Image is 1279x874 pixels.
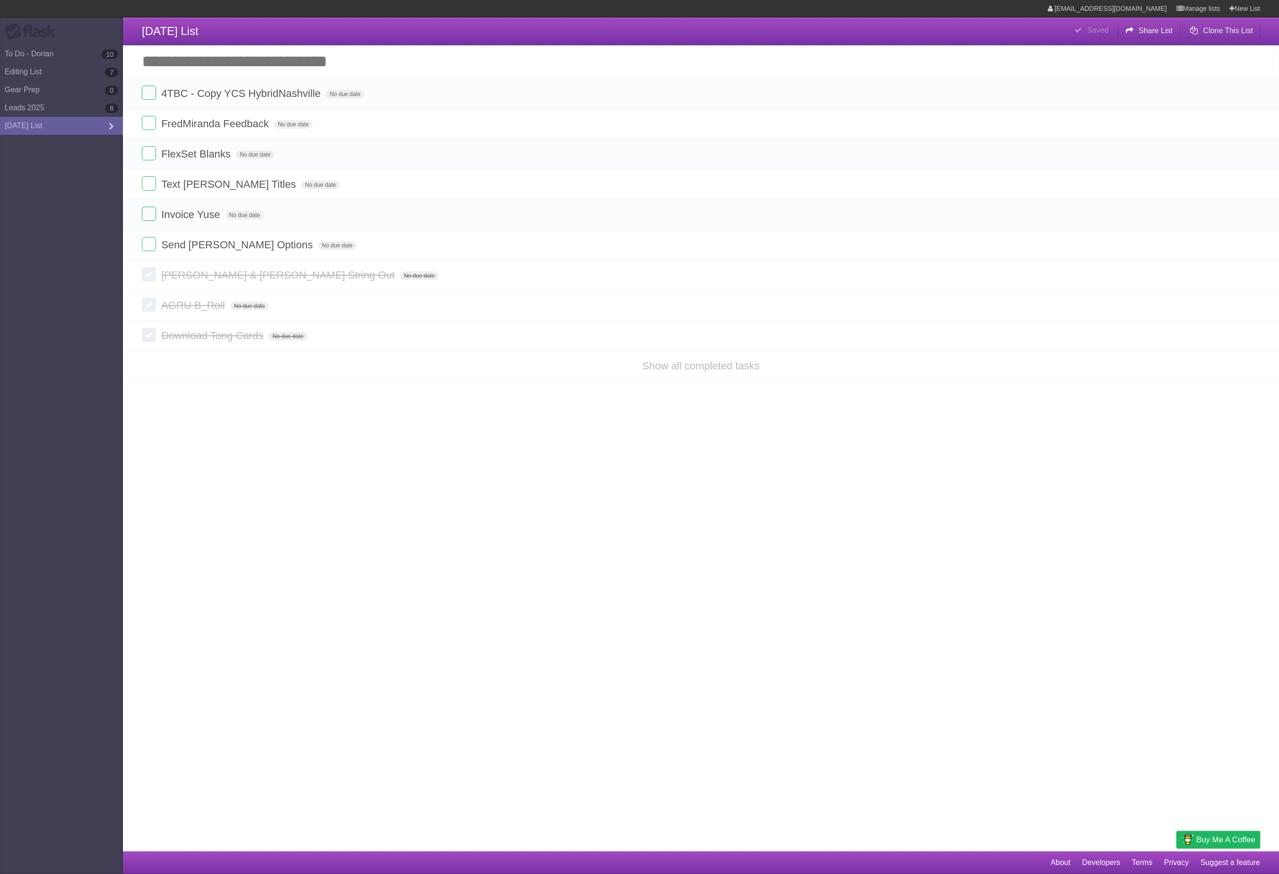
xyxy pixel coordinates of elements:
[161,209,222,220] span: Invoice Yuse
[5,23,61,40] div: Flask
[318,241,357,250] span: No due date
[1118,22,1180,39] button: Share List
[236,150,274,159] span: No due date
[226,211,264,219] span: No due date
[1087,26,1108,34] b: Saved
[105,68,118,77] b: 7
[1082,854,1120,872] a: Developers
[142,297,156,312] label: Done
[161,148,233,160] span: FlexSet Blanks
[1181,831,1194,848] img: Buy me a coffee
[142,237,156,251] label: Done
[161,330,266,341] span: Download Tong Cards
[161,239,315,251] span: Send [PERSON_NAME] Options
[1132,854,1153,872] a: Terms
[1176,831,1260,848] a: Buy me a coffee
[1051,854,1070,872] a: About
[161,178,298,190] span: Text [PERSON_NAME] Titles
[326,90,364,98] span: No due date
[142,207,156,221] label: Done
[1196,831,1255,848] span: Buy me a coffee
[142,267,156,281] label: Done
[400,271,438,280] span: No due date
[105,86,118,95] b: 0
[1139,26,1173,35] b: Share List
[142,176,156,191] label: Done
[161,87,323,99] span: 4TBC - Copy YCS HybridNashville
[269,332,307,341] span: No due date
[101,50,118,59] b: 10
[642,360,759,372] a: Show all completed tasks
[230,302,269,310] span: No due date
[142,146,156,160] label: Done
[1182,22,1260,39] button: Clone This List
[142,116,156,130] label: Done
[142,328,156,342] label: Done
[105,104,118,113] b: 8
[274,120,313,129] span: No due date
[301,181,339,189] span: No due date
[1203,26,1253,35] b: Clone This List
[1164,854,1189,872] a: Privacy
[142,86,156,100] label: Done
[142,25,199,37] span: [DATE] List
[1201,854,1260,872] a: Suggest a feature
[161,269,397,281] span: [PERSON_NAME] & [PERSON_NAME] String Out
[161,118,271,130] span: FredMiranda Feedback
[161,299,227,311] span: AGRU B_Roll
